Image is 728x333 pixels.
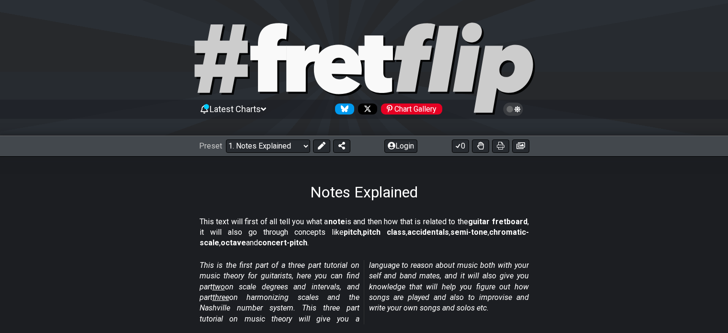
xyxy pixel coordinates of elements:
strong: pitch [344,228,361,237]
a: Follow #fretflip at X [354,103,377,115]
button: 0 [452,139,469,153]
em: This is the first part of a three part tutorial on music theory for guitarists, here you can find... [200,261,529,323]
select: Preset [226,139,310,153]
div: Chart Gallery [381,103,442,115]
strong: semi-tone [450,228,488,237]
button: Toggle Dexterity for all fretkits [472,139,489,153]
span: Preset [199,141,222,150]
a: Follow #fretflip at Bluesky [331,103,354,115]
strong: pitch class [363,228,406,237]
button: Share Preset [333,139,350,153]
h1: Notes Explained [310,183,418,201]
span: Toggle light / dark theme [508,105,519,114]
span: three [213,293,229,302]
a: #fretflip at Pinterest [377,103,442,115]
span: Latest Charts [210,104,261,114]
button: Login [384,139,417,153]
p: This text will first of all tell you what a is and then how that is related to the , it will also... [200,217,529,249]
button: Print [492,139,509,153]
button: Edit Preset [313,139,330,153]
span: two [213,282,225,291]
strong: note [328,217,345,226]
button: Create image [512,139,529,153]
strong: accidentals [407,228,449,237]
strong: concert-pitch [258,238,307,247]
strong: guitar fretboard [468,217,527,226]
strong: octave [221,238,246,247]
